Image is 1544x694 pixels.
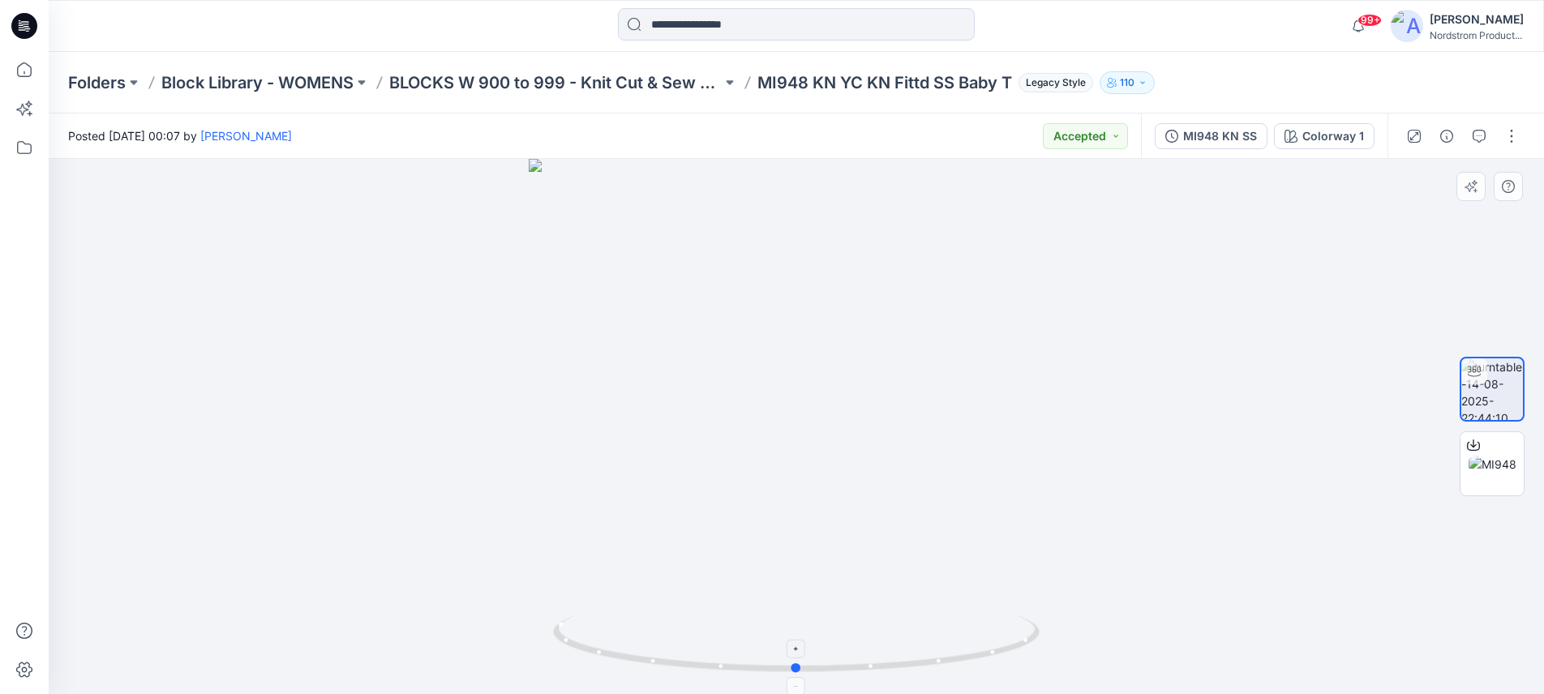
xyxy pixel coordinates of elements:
[1357,14,1382,27] span: 99+
[1100,71,1155,94] button: 110
[1120,74,1134,92] p: 110
[757,71,1012,94] p: MI948 KN YC KN Fittd SS Baby T
[1155,123,1267,149] button: MI948 KN SS
[1019,73,1093,92] span: Legacy Style
[389,71,722,94] a: BLOCKS W 900 to 999 - Knit Cut & Sew Tops
[68,127,292,144] span: Posted [DATE] 00:07 by
[1302,127,1364,145] div: Colorway 1
[1391,10,1423,42] img: avatar
[1434,123,1460,149] button: Details
[68,71,126,94] a: Folders
[1183,127,1257,145] div: MI948 KN SS
[1430,10,1524,29] div: [PERSON_NAME]
[1469,456,1516,473] img: MI948
[1274,123,1375,149] button: Colorway 1
[1430,29,1524,41] div: Nordstrom Product...
[161,71,354,94] a: Block Library - WOMENS
[200,129,292,143] a: [PERSON_NAME]
[1012,71,1093,94] button: Legacy Style
[1461,358,1523,420] img: turntable-14-08-2025-22:44:10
